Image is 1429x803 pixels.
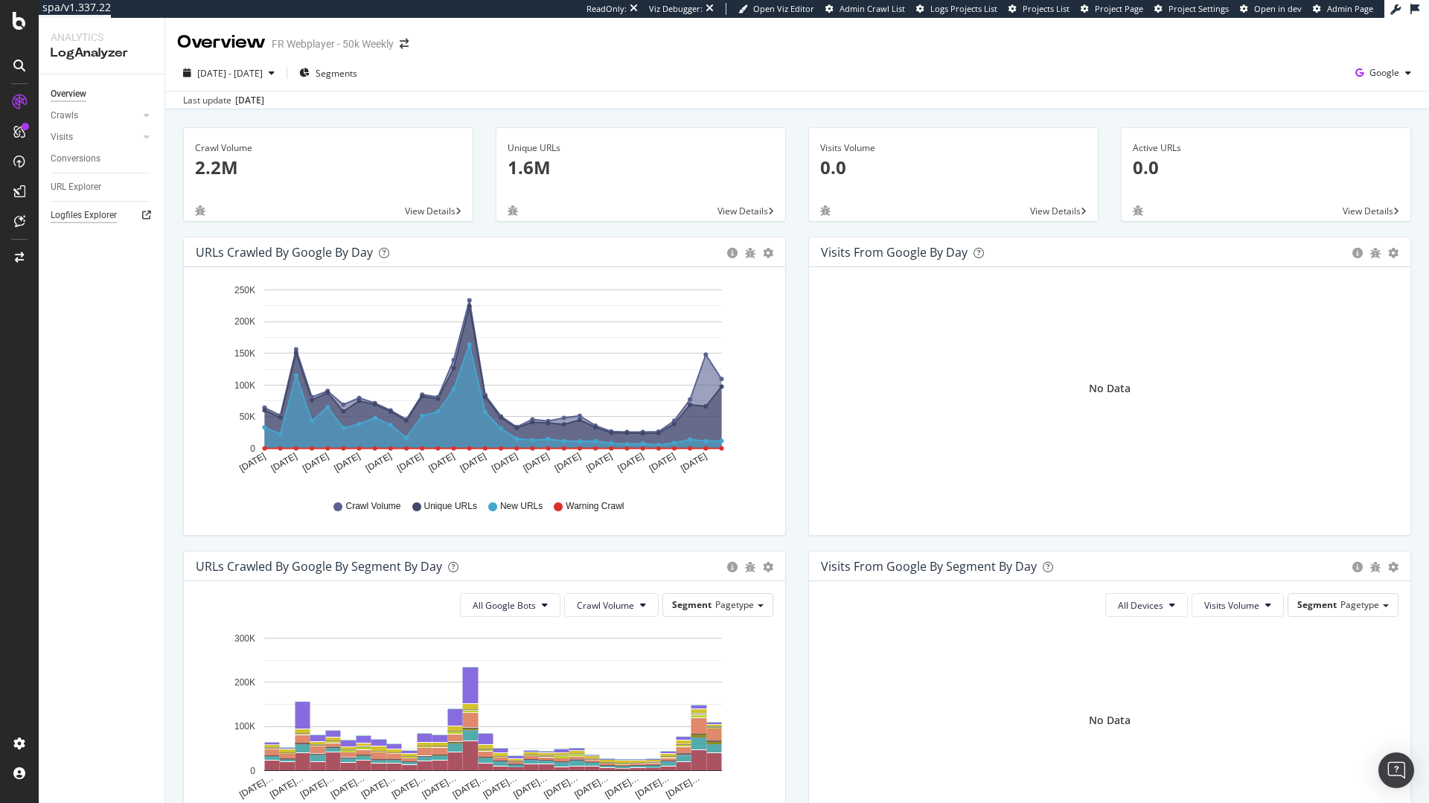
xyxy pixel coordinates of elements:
a: URL Explorer [51,179,154,195]
span: Projects List [1023,3,1070,14]
span: Admin Crawl List [840,3,905,14]
div: Analytics [51,30,153,45]
div: bug [1370,248,1381,258]
span: View Details [405,205,455,217]
text: [DATE] [237,451,267,474]
span: Warning Crawl [566,500,624,513]
a: Open Viz Editor [738,3,814,15]
span: Admin Page [1327,3,1373,14]
div: Viz Debugger: [649,3,703,15]
p: 2.2M [195,155,461,180]
text: [DATE] [332,451,362,474]
p: 1.6M [508,155,774,180]
div: circle-info [1352,248,1363,258]
a: Open in dev [1240,3,1302,15]
div: Logfiles Explorer [51,208,117,223]
div: gear [763,562,773,572]
button: [DATE] - [DATE] [177,61,281,85]
div: gear [1388,562,1398,572]
div: Crawls [51,108,78,124]
button: Segments [293,61,363,85]
a: Logfiles Explorer [51,208,154,223]
text: [DATE] [301,451,330,474]
button: All Devices [1105,593,1188,617]
text: [DATE] [364,451,394,474]
div: Visits from Google By Segment By Day [821,559,1037,574]
span: View Details [717,205,768,217]
text: [DATE] [648,451,677,474]
div: Overview [51,86,86,102]
a: Overview [51,86,154,102]
div: bug [508,205,518,216]
div: circle-info [1352,562,1363,572]
span: Logs Projects List [930,3,997,14]
div: bug [195,205,205,216]
span: Segment [1297,598,1337,611]
text: [DATE] [679,451,709,474]
div: Visits Volume [820,141,1087,155]
span: Unique URLs [424,500,477,513]
div: URLs Crawled by Google by day [196,245,373,260]
text: [DATE] [490,451,520,474]
text: 200K [234,317,255,327]
a: Conversions [51,151,154,167]
span: Open in dev [1254,3,1302,14]
span: Pagetype [1340,598,1379,611]
div: No Data [1089,713,1131,728]
span: Project Page [1095,3,1143,14]
div: URLs Crawled by Google By Segment By Day [196,559,442,574]
span: Segments [316,67,357,80]
div: Unique URLs [508,141,774,155]
text: [DATE] [269,451,299,474]
div: LogAnalyzer [51,45,153,62]
svg: A chart. [196,629,768,802]
div: Visits from Google by day [821,245,968,260]
div: bug [745,562,755,572]
div: Overview [177,30,266,55]
span: Segment [672,598,712,611]
span: Google [1369,66,1399,79]
text: [DATE] [616,451,646,474]
p: 0.0 [1133,155,1399,180]
span: Project Settings [1169,3,1229,14]
div: arrow-right-arrow-left [400,39,409,49]
span: View Details [1343,205,1393,217]
a: Visits [51,129,139,145]
span: [DATE] - [DATE] [197,67,263,80]
span: View Details [1030,205,1081,217]
button: Visits Volume [1192,593,1284,617]
text: [DATE] [426,451,456,474]
svg: A chart. [196,279,768,486]
a: Crawls [51,108,139,124]
div: Crawl Volume [195,141,461,155]
a: Project Settings [1154,3,1229,15]
span: Crawl Volume [345,500,400,513]
text: [DATE] [395,451,425,474]
button: All Google Bots [460,593,560,617]
div: bug [745,248,755,258]
text: [DATE] [553,451,583,474]
text: 50K [240,412,255,422]
text: 0 [250,444,255,454]
text: 300K [234,633,255,644]
text: 100K [234,380,255,391]
text: [DATE] [521,451,551,474]
div: No Data [1089,381,1131,396]
a: Admin Page [1313,3,1373,15]
div: gear [763,248,773,258]
div: Active URLs [1133,141,1399,155]
span: Open Viz Editor [753,3,814,14]
div: ReadOnly: [586,3,627,15]
span: Pagetype [715,598,754,611]
p: 0.0 [820,155,1087,180]
text: [DATE] [584,451,614,474]
div: Visits [51,129,73,145]
span: New URLs [500,500,543,513]
text: 100K [234,722,255,732]
div: Last update [183,94,264,107]
div: bug [820,205,831,216]
div: circle-info [727,248,738,258]
text: 200K [234,677,255,688]
span: Crawl Volume [577,599,634,612]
